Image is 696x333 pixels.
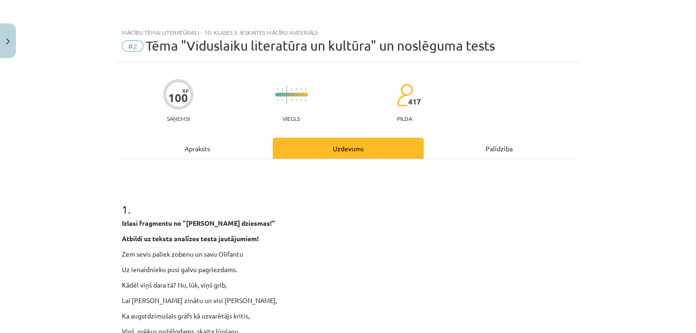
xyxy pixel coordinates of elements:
img: icon-close-lesson-0947bae3869378f0d4975bcd49f059093ad1ed9edebbc8119c70593378902aed.svg [6,38,10,44]
span: Tēma "Viduslaiku literatūra un kultūra" un noslēguma tests [146,38,495,53]
p: Ka augstdzimušais grāfs kā uzvarētājs kritis, [122,311,575,321]
img: icon-short-line-57e1e144782c952c97e751825c79c345078a6d821885a25fce030b3d8c18986b.svg [282,99,283,101]
div: Apraksts [122,138,273,159]
img: icon-short-line-57e1e144782c952c97e751825c79c345078a6d821885a25fce030b3d8c18986b.svg [282,88,283,90]
div: 100 [168,91,188,104]
p: Kādēl viņš dara tā? Nu, lūk, viņš grib, [122,280,575,290]
img: icon-short-line-57e1e144782c952c97e751825c79c345078a6d821885a25fce030b3d8c18986b.svg [291,99,292,101]
strong: Atbildi uz teksta analīzes testa jautājumiem! [122,234,259,243]
img: students-c634bb4e5e11cddfef0936a35e636f08e4e9abd3cc4e673bd6f9a4125e45ecb1.svg [397,83,413,107]
p: Zem sevis paliek zobenu un savu Olifantu [122,249,575,259]
p: Lai [PERSON_NAME] zinātu un visi [PERSON_NAME], [122,296,575,305]
p: Uz ienaidnieku pusi galvu pagriezdams. [122,265,575,274]
img: icon-short-line-57e1e144782c952c97e751825c79c345078a6d821885a25fce030b3d8c18986b.svg [300,99,301,101]
img: icon-short-line-57e1e144782c952c97e751825c79c345078a6d821885a25fce030b3d8c18986b.svg [277,88,278,90]
span: XP [182,88,188,93]
span: #2 [122,40,143,52]
p: pilda [397,115,412,122]
span: 417 [408,97,421,106]
p: Saņemsi [163,115,194,122]
img: icon-short-line-57e1e144782c952c97e751825c79c345078a6d821885a25fce030b3d8c18986b.svg [291,88,292,90]
div: Mācību tēma: Literatūras i - 10. klases 3. ieskaites mācību materiāls [122,29,575,36]
img: icon-short-line-57e1e144782c952c97e751825c79c345078a6d821885a25fce030b3d8c18986b.svg [300,88,301,90]
img: icon-short-line-57e1e144782c952c97e751825c79c345078a6d821885a25fce030b3d8c18986b.svg [305,88,306,90]
strong: Izlasi fragmentu no "[PERSON_NAME] dziesmas!" [122,219,275,227]
div: Uzdevums [273,138,424,159]
img: icon-short-line-57e1e144782c952c97e751825c79c345078a6d821885a25fce030b3d8c18986b.svg [277,99,278,101]
img: icon-short-line-57e1e144782c952c97e751825c79c345078a6d821885a25fce030b3d8c18986b.svg [296,88,297,90]
img: icon-short-line-57e1e144782c952c97e751825c79c345078a6d821885a25fce030b3d8c18986b.svg [305,99,306,101]
p: Viegls [283,115,300,122]
h1: 1 . [122,186,575,215]
img: icon-short-line-57e1e144782c952c97e751825c79c345078a6d821885a25fce030b3d8c18986b.svg [296,99,297,101]
div: Palīdzība [424,138,575,159]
